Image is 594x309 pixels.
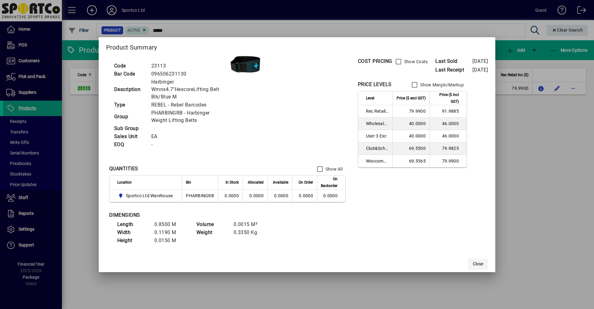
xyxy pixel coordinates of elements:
td: 79.9900 [392,105,429,118]
span: Location [117,179,132,186]
td: PHARBINGRB [182,189,218,202]
td: REBEL - Rebel Barcodes [148,101,230,109]
td: Type [111,101,148,109]
td: 0.1190 M [151,228,188,237]
td: 0.0000 [218,189,243,202]
span: Close [473,261,483,267]
td: Length [114,220,151,228]
td: Volume [193,220,230,228]
td: - [148,141,230,149]
td: Bar Code [111,70,148,78]
span: Woocommerce Retail [366,158,389,164]
div: PRICE LEVELS [358,81,392,88]
span: Bin [186,179,191,186]
span: Rec Retail Inc [366,108,389,114]
td: EOQ [111,141,148,149]
span: [DATE] [472,67,488,73]
td: 0.0015 M³ [230,220,268,228]
td: Width [114,228,151,237]
td: 79.9900 [429,155,467,167]
td: Harbinger Wmns4.7"HexcoreLifting Belt Blk/Blue M [148,78,230,101]
span: User 3 Exc [366,133,389,139]
td: Code [111,62,148,70]
span: Wholesale Exc [366,120,389,127]
span: 0.0000 [299,193,313,198]
td: Weight [193,228,230,237]
td: 69.5565 [392,155,429,167]
td: EA [148,133,230,141]
span: Last Receipt [435,66,472,74]
div: DIMENSIONS [109,211,264,219]
span: Available [273,179,288,186]
td: 0.0000 [243,189,267,202]
td: PHARBINGRB - Harbinger Weight Lifting Belts [148,109,230,124]
td: 0.0000 [317,189,345,202]
div: QUANTITIES [109,165,138,172]
span: Level [366,95,374,102]
td: Height [114,237,151,245]
td: 40.0000 [392,118,429,130]
td: 40.0000 [392,130,429,142]
td: Description [111,78,148,101]
span: Club&School Exc [366,145,389,151]
td: 0.0000 [267,189,292,202]
span: Last Sold [435,58,472,65]
span: Price ($ excl GST) [397,95,426,102]
td: Sub Group [111,124,148,133]
button: Close [468,259,488,270]
td: 46.0000 [429,130,467,142]
label: Show Costs [403,59,428,65]
label: Show All [324,166,342,172]
label: Show Margin/Markup [419,82,464,88]
td: 096506231130 [148,70,230,78]
td: 79.9825 [429,142,467,155]
span: Sportco Ltd Warehouse [126,193,173,199]
td: 23113 [148,62,230,70]
h2: Product Summary [99,37,496,55]
td: Group [111,109,148,124]
span: Price ($ incl GST) [433,91,459,105]
img: contain [230,55,261,73]
td: Sales Unit [111,133,148,141]
td: 69.5500 [392,142,429,155]
div: COST PRICING [358,58,392,65]
span: On Backorder [321,176,338,189]
span: Sportco Ltd Warehouse [117,192,175,199]
span: Allocated [248,179,264,186]
span: On Order [299,179,313,186]
td: 0.0150 M [151,237,188,245]
td: 46.0000 [429,118,467,130]
span: [DATE] [472,58,488,64]
span: In Stock [226,179,239,186]
td: 0.8500 M [151,220,188,228]
td: 91.9885 [429,105,467,118]
td: 0.3350 Kg [230,228,268,237]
